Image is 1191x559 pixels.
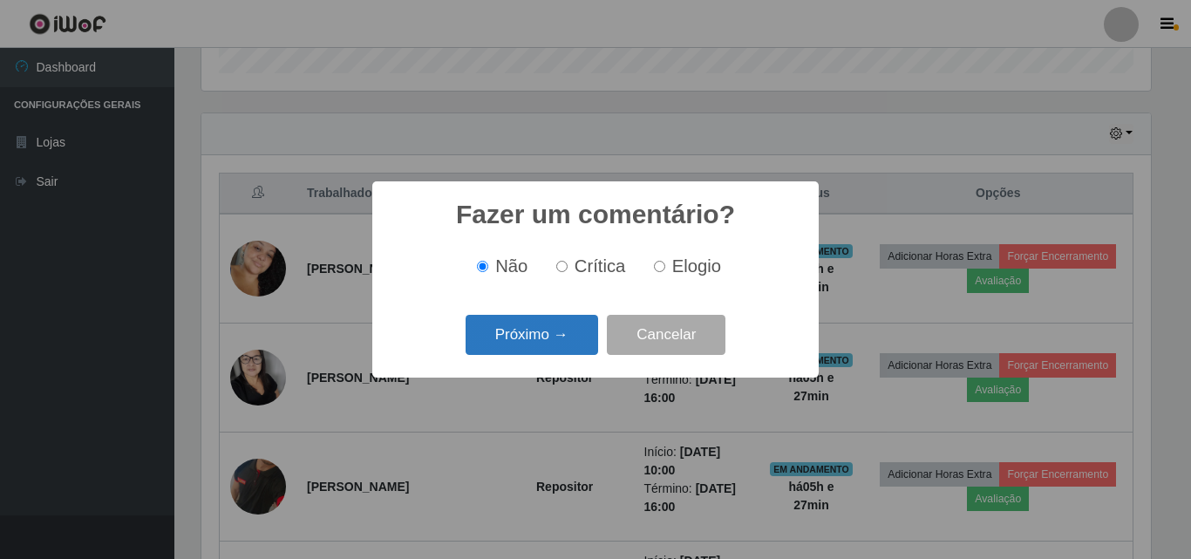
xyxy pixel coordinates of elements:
input: Elogio [654,261,665,272]
h2: Fazer um comentário? [456,199,735,230]
input: Crítica [556,261,568,272]
span: Não [495,256,527,276]
span: Crítica [575,256,626,276]
span: Elogio [672,256,721,276]
input: Não [477,261,488,272]
button: Próximo → [466,315,598,356]
button: Cancelar [607,315,725,356]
